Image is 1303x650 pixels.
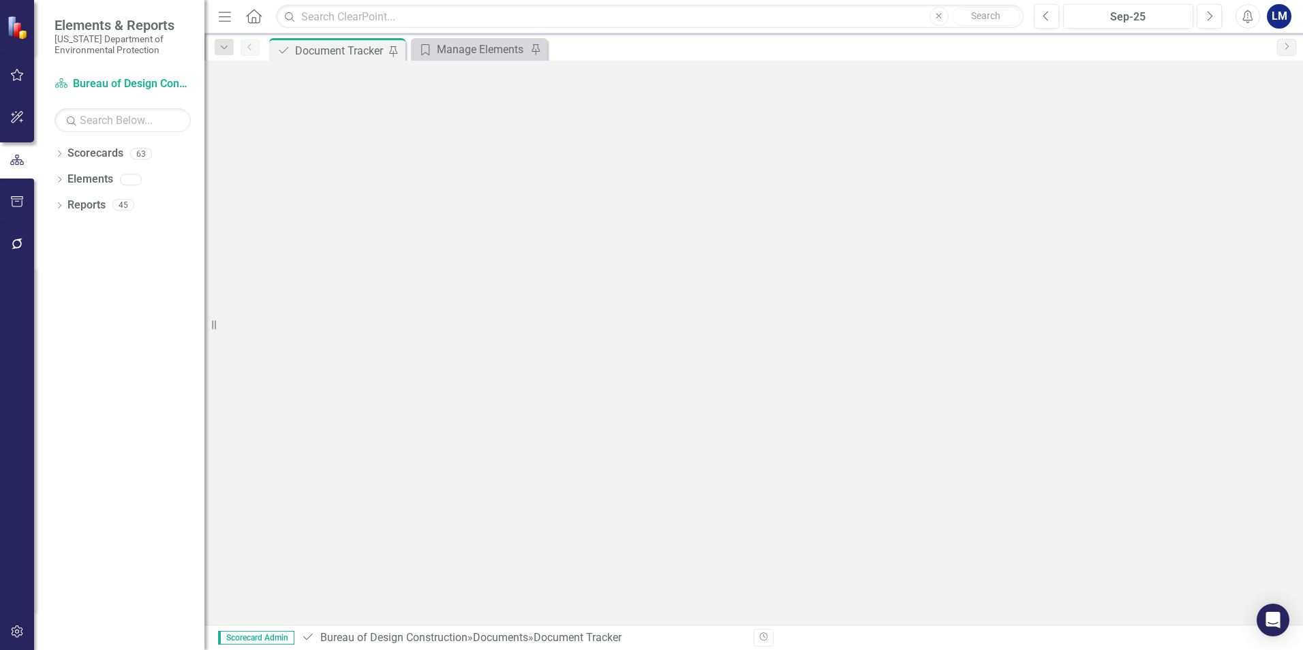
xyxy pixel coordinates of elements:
[952,7,1020,26] button: Search
[6,15,31,40] img: ClearPoint Strategy
[55,76,191,92] a: Bureau of Design Construction
[414,41,527,58] a: Manage Elements
[67,172,113,187] a: Elements
[67,146,123,161] a: Scorecards
[1257,604,1289,636] div: Open Intercom Messenger
[295,42,385,59] div: Document Tracker
[1063,4,1193,29] button: Sep-25
[55,17,191,33] span: Elements & Reports
[55,108,191,132] input: Search Below...
[437,41,527,58] div: Manage Elements
[55,33,191,56] small: [US_STATE] Department of Environmental Protection
[130,148,152,159] div: 63
[971,10,1000,21] span: Search
[534,631,622,644] div: Document Tracker
[301,630,744,646] div: » »
[218,631,294,645] span: Scorecard Admin
[112,200,134,211] div: 45
[67,198,106,213] a: Reports
[1267,4,1291,29] button: LM
[276,5,1024,29] input: Search ClearPoint...
[1068,9,1189,25] div: Sep-25
[473,631,528,644] a: Documents
[320,631,467,644] a: Bureau of Design Construction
